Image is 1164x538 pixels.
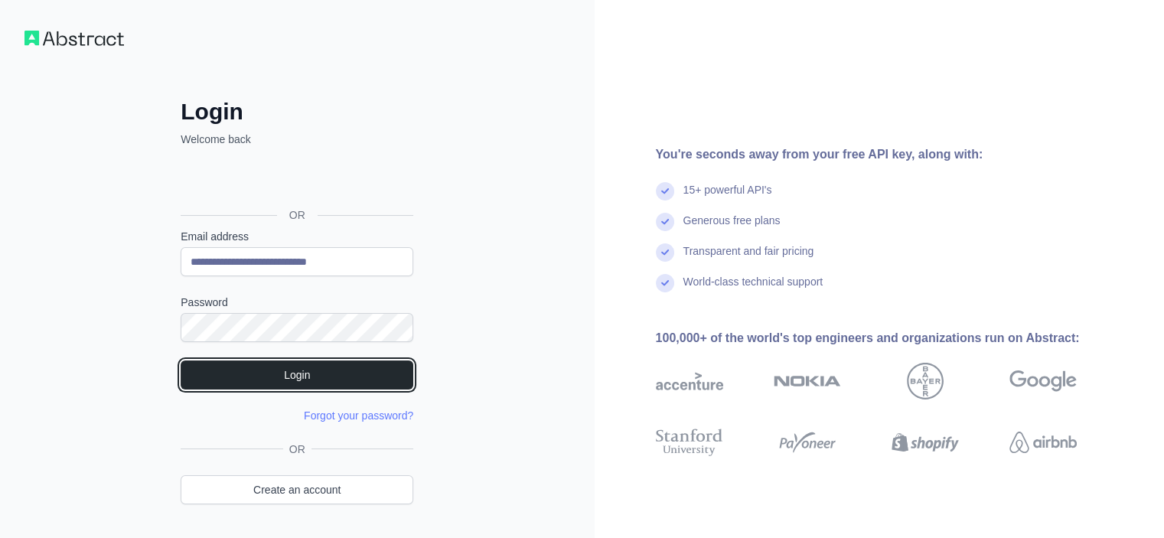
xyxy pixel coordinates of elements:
div: 15+ powerful API's [683,182,772,213]
img: Workflow [24,31,124,46]
p: Welcome back [181,132,413,147]
img: nokia [774,363,841,399]
img: stanford university [656,426,723,459]
span: OR [283,442,311,457]
img: check mark [656,182,674,201]
img: check mark [656,213,674,231]
iframe: Sign in with Google Button [173,164,418,197]
span: OR [277,207,318,223]
img: bayer [907,363,944,399]
button: Login [181,360,413,390]
div: World-class technical support [683,274,823,305]
h2: Login [181,98,413,126]
img: accenture [656,363,723,399]
a: Create an account [181,475,413,504]
img: payoneer [774,426,841,459]
label: Email address [181,229,413,244]
a: Forgot your password? [304,409,413,422]
img: google [1009,363,1077,399]
label: Password [181,295,413,310]
div: You're seconds away from your free API key, along with: [656,145,1126,164]
img: check mark [656,243,674,262]
div: Transparent and fair pricing [683,243,814,274]
img: shopify [892,426,959,459]
div: Generous free plans [683,213,781,243]
div: 100,000+ of the world's top engineers and organizations run on Abstract: [656,329,1126,347]
img: check mark [656,274,674,292]
img: airbnb [1009,426,1077,459]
